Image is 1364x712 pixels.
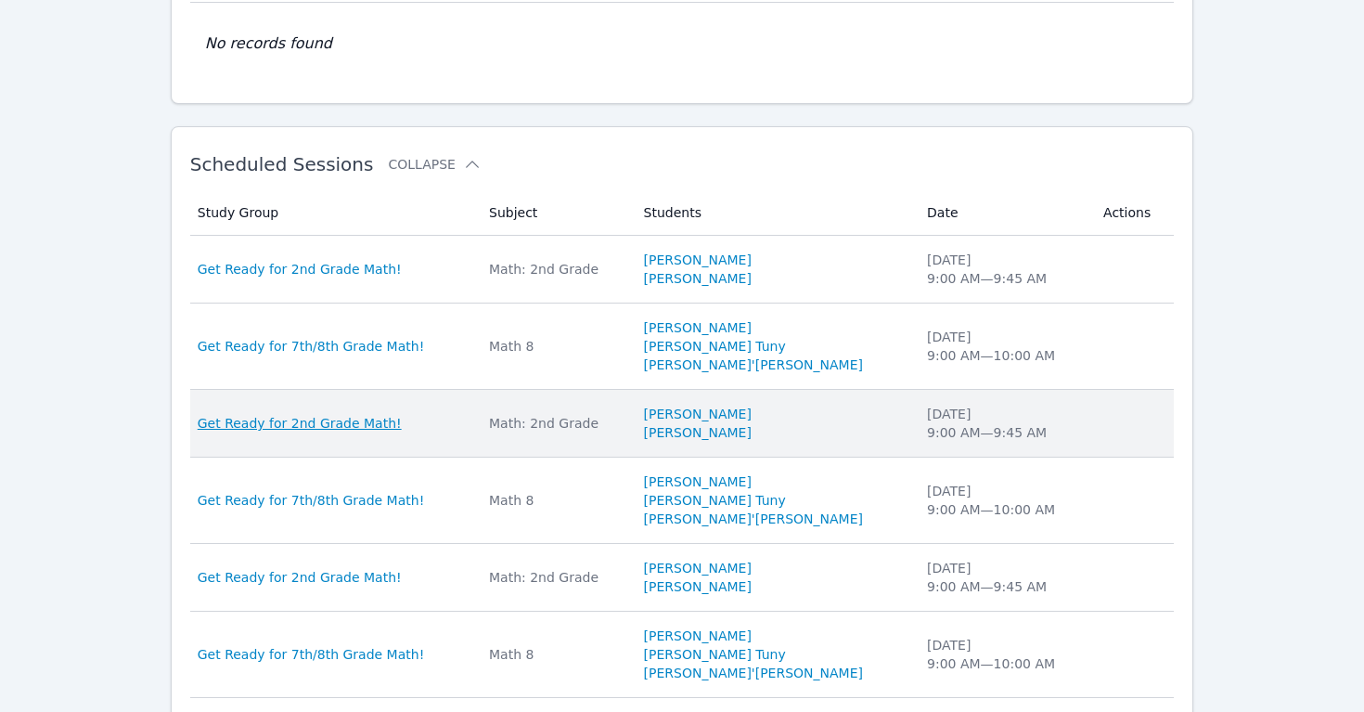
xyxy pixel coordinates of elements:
a: Get Ready for 7th/8th Grade Math! [198,337,425,356]
a: [PERSON_NAME] Tuny [644,337,786,356]
a: [PERSON_NAME]'[PERSON_NAME] [644,356,863,374]
th: Study Group [190,190,478,236]
a: Get Ready for 2nd Grade Math! [198,414,402,433]
a: Get Ready for 2nd Grade Math! [198,568,402,587]
div: [DATE] 9:00 AM — 10:00 AM [927,482,1081,519]
div: [DATE] 9:00 AM — 10:00 AM [927,636,1081,673]
tr: Get Ready for 7th/8th Grade Math!Math 8[PERSON_NAME][PERSON_NAME] Tuny[PERSON_NAME]'[PERSON_NAME]... [190,612,1175,698]
a: [PERSON_NAME] [644,627,752,645]
a: Get Ready for 7th/8th Grade Math! [198,491,425,510]
div: [DATE] 9:00 AM — 10:00 AM [927,328,1081,365]
a: [PERSON_NAME] [644,559,752,577]
a: [PERSON_NAME] [644,269,752,288]
a: [PERSON_NAME] [644,577,752,596]
div: Math 8 [489,337,622,356]
span: Scheduled Sessions [190,153,374,175]
div: Math: 2nd Grade [489,260,622,278]
tr: Get Ready for 7th/8th Grade Math!Math 8[PERSON_NAME][PERSON_NAME] Tuny[PERSON_NAME]'[PERSON_NAME]... [190,304,1175,390]
a: [PERSON_NAME] [644,318,752,337]
a: [PERSON_NAME] [644,251,752,269]
div: Math: 2nd Grade [489,568,622,587]
div: [DATE] 9:00 AM — 9:45 AM [927,251,1081,288]
th: Subject [478,190,633,236]
button: Collapse [388,155,481,174]
div: [DATE] 9:00 AM — 9:45 AM [927,405,1081,442]
a: Get Ready for 7th/8th Grade Math! [198,645,425,664]
div: Math: 2nd Grade [489,414,622,433]
td: No records found [190,3,1175,84]
a: [PERSON_NAME] Tuny [644,645,786,664]
a: [PERSON_NAME] Tuny [644,491,786,510]
a: Get Ready for 2nd Grade Math! [198,260,402,278]
th: Actions [1092,190,1174,236]
div: [DATE] 9:00 AM — 9:45 AM [927,559,1081,596]
tr: Get Ready for 2nd Grade Math!Math: 2nd Grade[PERSON_NAME][PERSON_NAME][DATE]9:00 AM—9:45 AM [190,544,1175,612]
a: [PERSON_NAME]'[PERSON_NAME] [644,510,863,528]
tr: Get Ready for 2nd Grade Math!Math: 2nd Grade[PERSON_NAME][PERSON_NAME][DATE]9:00 AM—9:45 AM [190,236,1175,304]
a: [PERSON_NAME] [644,423,752,442]
a: [PERSON_NAME] [644,405,752,423]
div: Math 8 [489,645,622,664]
a: [PERSON_NAME]'[PERSON_NAME] [644,664,863,682]
a: [PERSON_NAME] [644,473,752,491]
tr: Get Ready for 7th/8th Grade Math!Math 8[PERSON_NAME][PERSON_NAME] Tuny[PERSON_NAME]'[PERSON_NAME]... [190,458,1175,544]
th: Students [633,190,916,236]
tr: Get Ready for 2nd Grade Math!Math: 2nd Grade[PERSON_NAME][PERSON_NAME][DATE]9:00 AM—9:45 AM [190,390,1175,458]
th: Date [916,190,1092,236]
div: Math 8 [489,491,622,510]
